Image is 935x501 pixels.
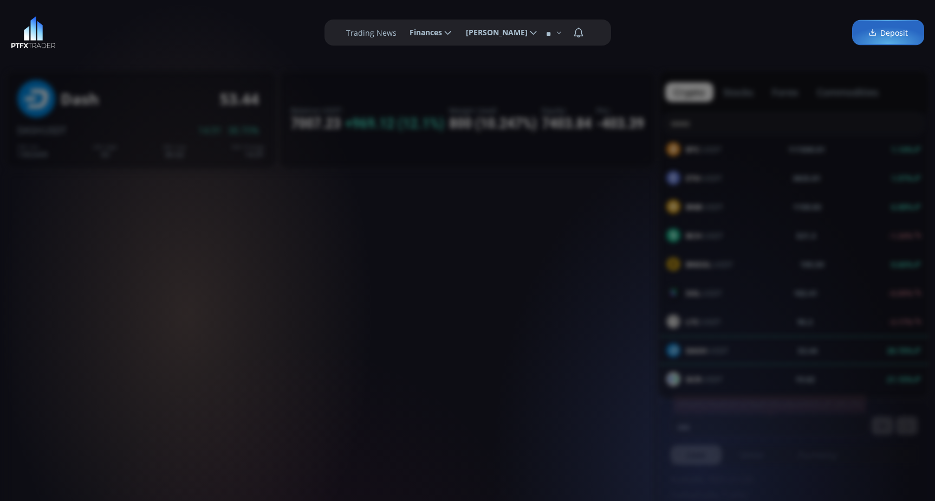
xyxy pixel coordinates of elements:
a: Deposit [852,20,924,46]
span: Finances [402,22,442,43]
img: LOGO [11,16,56,49]
label: Trading News [346,27,397,38]
span: [PERSON_NAME] [458,22,528,43]
span: Deposit [868,27,908,38]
